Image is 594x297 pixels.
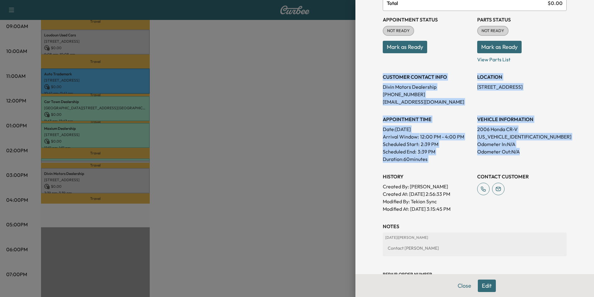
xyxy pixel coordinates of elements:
p: Created At : [DATE] 2:56:33 PM [383,190,472,198]
p: Scheduled Start: [383,140,419,148]
button: Edit [478,280,496,292]
p: Date: [DATE] [383,125,472,133]
h3: History [383,173,472,180]
p: Modified By : Tekion Sync [383,198,472,205]
p: Created By : [PERSON_NAME] [383,183,472,190]
h3: Appointment Status [383,16,472,23]
p: [PHONE_NUMBER] [383,91,472,98]
span: NOT READY [478,28,508,34]
p: Odometer In: N/A [477,140,567,148]
p: View Parts List [477,53,567,63]
p: 3:39 PM [418,148,435,155]
p: [EMAIL_ADDRESS][DOMAIN_NAME] [383,98,472,106]
span: NOT READY [383,28,414,34]
p: Scheduled End: [383,148,416,155]
p: Odometer Out: N/A [477,148,567,155]
h3: Repair Order number [383,271,567,277]
h3: APPOINTMENT TIME [383,115,472,123]
button: Close [454,280,475,292]
p: Divin Motors Dealership [383,83,472,91]
button: Mark as Ready [477,41,522,53]
h3: VEHICLE INFORMATION [477,115,567,123]
button: Mark as Ready [383,41,427,53]
p: 2006 Honda CR-V [477,125,567,133]
p: [DATE] | [PERSON_NAME] [385,235,564,240]
h3: CONTACT CUSTOMER [477,173,567,180]
p: [STREET_ADDRESS] [477,83,567,91]
p: Arrival Window: [383,133,472,140]
div: Contact [PERSON_NAME] [385,243,564,254]
h3: NOTES [383,223,567,230]
h3: Parts Status [477,16,567,23]
span: 12:00 PM - 4:00 PM [420,133,464,140]
p: Modified At : [DATE] 3:15:45 PM [383,205,472,213]
p: [US_VEHICLE_IDENTIFICATION_NUMBER] [477,133,567,140]
p: 2:39 PM [421,140,438,148]
h3: CUSTOMER CONTACT INFO [383,73,472,81]
h3: LOCATION [477,73,567,81]
p: Duration: 60 minutes [383,155,472,163]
